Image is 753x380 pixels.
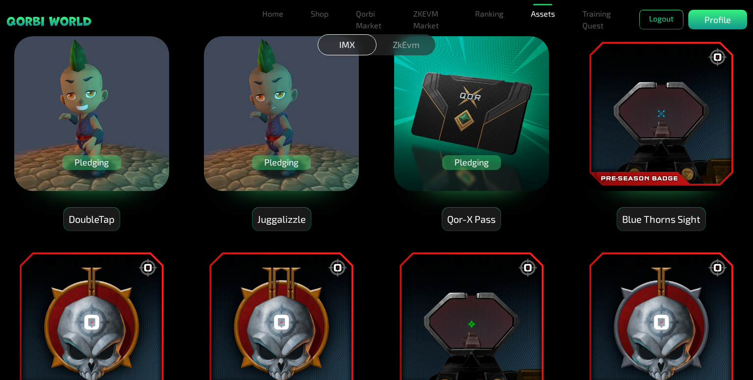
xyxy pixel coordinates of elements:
img: Blue Thorns Sight [583,35,740,192]
button: Logout [639,10,683,29]
div: Blue Thorns Sight [617,208,705,231]
div: DoubleTap [64,208,120,231]
img: DoubleTap [13,35,170,192]
a: Qorbi Market [352,4,390,35]
p: Profile [704,13,731,26]
div: Pledging [252,155,311,170]
a: Home [258,4,287,24]
div: Qor-X Pass [442,208,501,231]
a: Assets [527,4,559,24]
a: Shop [307,4,332,24]
a: Ranking [471,4,507,24]
div: IMX [318,34,376,55]
div: Pledging [62,155,121,170]
div: Juggalizzle [252,208,311,231]
div: ZkEvm [376,34,435,55]
a: ZKEVM Market [409,4,452,35]
img: Qor-X Pass [393,35,550,192]
img: Juggalizzle [203,35,360,192]
div: Pledging [442,155,501,170]
img: sticky brand-logo [6,16,92,27]
a: Training Quest [578,4,620,35]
